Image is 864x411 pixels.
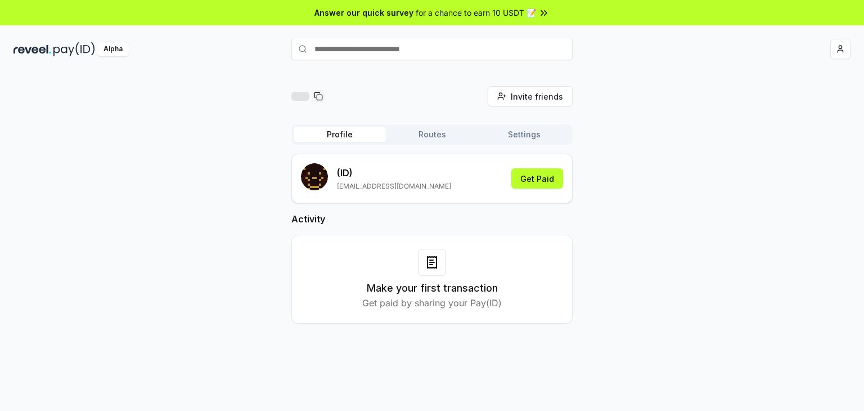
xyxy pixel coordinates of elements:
[337,166,451,180] p: (ID)
[386,127,478,142] button: Routes
[416,7,536,19] span: for a chance to earn 10 USDT 📝
[488,86,573,106] button: Invite friends
[511,91,563,102] span: Invite friends
[291,212,573,226] h2: Activity
[362,296,502,310] p: Get paid by sharing your Pay(ID)
[53,42,95,56] img: pay_id
[97,42,129,56] div: Alpha
[314,7,413,19] span: Answer our quick survey
[478,127,570,142] button: Settings
[337,182,451,191] p: [EMAIL_ADDRESS][DOMAIN_NAME]
[294,127,386,142] button: Profile
[367,280,498,296] h3: Make your first transaction
[511,168,563,189] button: Get Paid
[13,42,51,56] img: reveel_dark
